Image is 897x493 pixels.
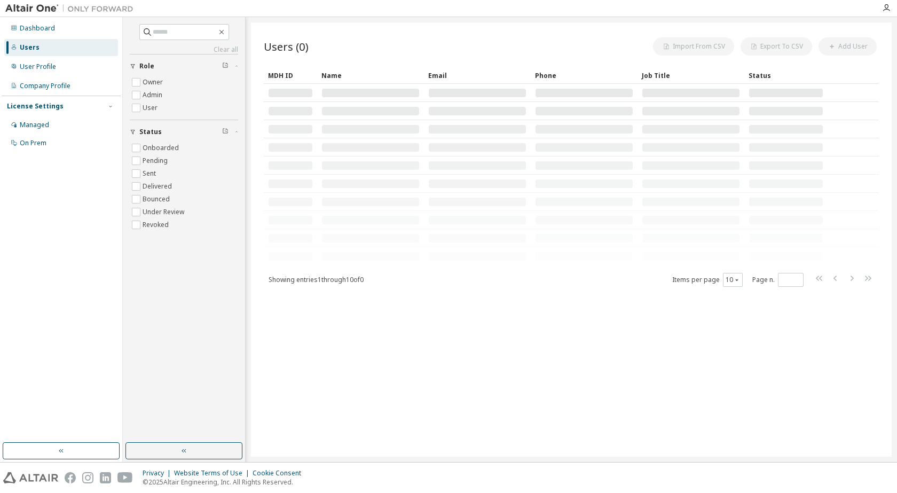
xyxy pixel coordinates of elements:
[321,67,420,84] div: Name
[672,273,743,287] span: Items per page
[20,24,55,33] div: Dashboard
[20,43,40,52] div: Users
[65,472,76,483] img: facebook.svg
[264,39,309,54] span: Users (0)
[222,62,229,71] span: Clear filter
[741,37,812,56] button: Export To CSV
[143,206,186,218] label: Under Review
[100,472,111,483] img: linkedin.svg
[174,469,253,478] div: Website Terms of Use
[749,67,823,84] div: Status
[143,218,171,231] label: Revoked
[143,193,172,206] label: Bounced
[143,76,165,89] label: Owner
[117,472,133,483] img: youtube.svg
[726,276,740,284] button: 10
[428,67,526,84] div: Email
[5,3,139,14] img: Altair One
[222,128,229,136] span: Clear filter
[653,37,734,56] button: Import From CSV
[20,139,46,147] div: On Prem
[143,180,174,193] label: Delivered
[139,128,162,136] span: Status
[20,62,56,71] div: User Profile
[253,469,308,478] div: Cookie Consent
[20,82,70,90] div: Company Profile
[535,67,633,84] div: Phone
[130,120,238,144] button: Status
[752,273,804,287] span: Page n.
[143,89,164,101] label: Admin
[130,45,238,54] a: Clear all
[143,469,174,478] div: Privacy
[143,142,181,154] label: Onboarded
[130,54,238,78] button: Role
[143,154,170,167] label: Pending
[3,472,58,483] img: altair_logo.svg
[143,101,160,114] label: User
[20,121,49,129] div: Managed
[7,102,64,111] div: License Settings
[82,472,93,483] img: instagram.svg
[268,67,313,84] div: MDH ID
[642,67,740,84] div: Job Title
[143,478,308,487] p: © 2025 Altair Engineering, Inc. All Rights Reserved.
[819,37,877,56] button: Add User
[139,62,154,71] span: Role
[143,167,158,180] label: Sent
[269,275,364,284] span: Showing entries 1 through 10 of 0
